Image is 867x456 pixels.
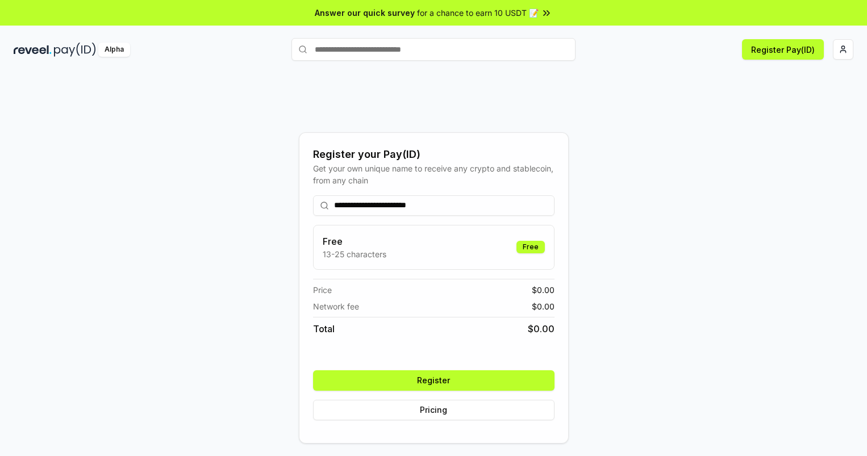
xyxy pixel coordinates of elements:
[528,322,555,336] span: $ 0.00
[315,7,415,19] span: Answer our quick survey
[323,248,386,260] p: 13-25 characters
[417,7,539,19] span: for a chance to earn 10 USDT 📝
[98,43,130,57] div: Alpha
[313,147,555,162] div: Register your Pay(ID)
[532,300,555,312] span: $ 0.00
[323,235,386,248] h3: Free
[313,300,359,312] span: Network fee
[54,43,96,57] img: pay_id
[516,241,545,253] div: Free
[14,43,52,57] img: reveel_dark
[313,162,555,186] div: Get your own unique name to receive any crypto and stablecoin, from any chain
[532,284,555,296] span: $ 0.00
[313,370,555,391] button: Register
[313,400,555,420] button: Pricing
[313,322,335,336] span: Total
[742,39,824,60] button: Register Pay(ID)
[313,284,332,296] span: Price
